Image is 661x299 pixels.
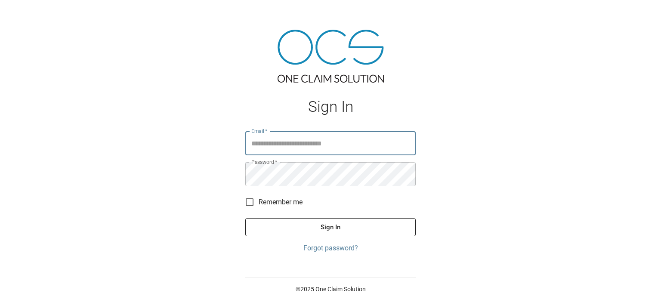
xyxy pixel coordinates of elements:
label: Password [251,158,277,166]
a: Forgot password? [245,243,416,253]
p: © 2025 One Claim Solution [245,285,416,293]
label: Email [251,127,268,135]
img: ocs-logo-white-transparent.png [10,5,45,22]
img: ocs-logo-tra.png [278,30,384,83]
button: Sign In [245,218,416,236]
span: Remember me [259,197,303,207]
h1: Sign In [245,98,416,116]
